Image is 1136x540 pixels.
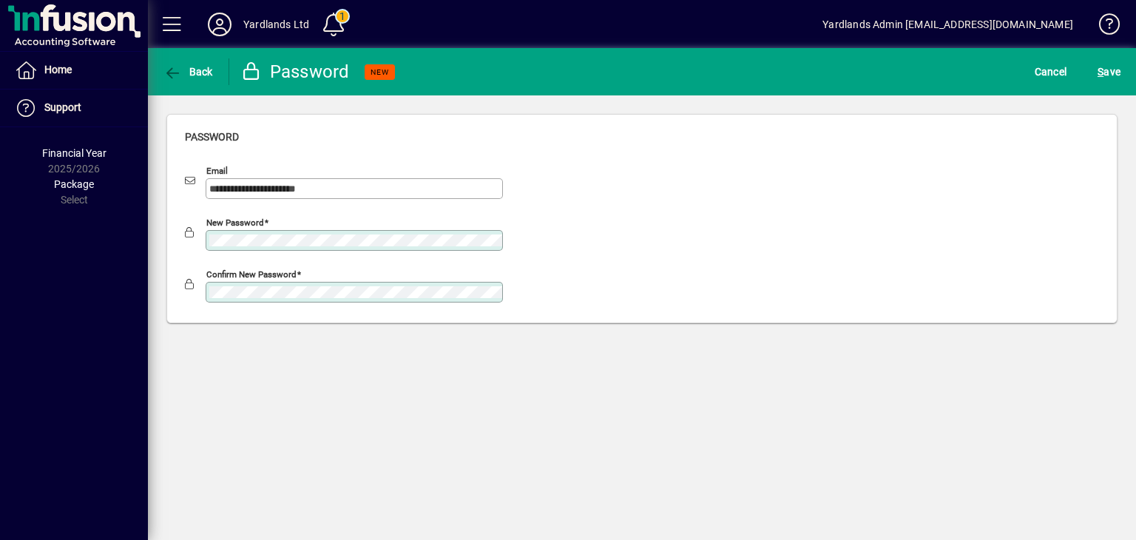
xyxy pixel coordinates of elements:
mat-label: Email [206,166,228,176]
a: Knowledge Base [1088,3,1118,51]
span: Package [54,178,94,190]
button: Profile [196,11,243,38]
span: Financial Year [42,147,106,159]
a: Home [7,52,148,89]
div: Yardlands Ltd [243,13,309,36]
mat-label: Confirm new password [206,269,297,280]
button: Cancel [1031,58,1071,85]
mat-label: New password [206,217,264,228]
div: Password [240,60,350,84]
span: Home [44,64,72,75]
app-page-header-button: Back [148,58,229,85]
span: Password [185,131,239,143]
a: Support [7,90,148,126]
span: Back [163,66,213,78]
span: NEW [371,67,389,77]
span: Cancel [1035,60,1067,84]
span: ave [1098,60,1120,84]
span: Support [44,101,81,113]
button: Save [1094,58,1124,85]
button: Back [160,58,217,85]
span: S [1098,66,1103,78]
div: Yardlands Admin [EMAIL_ADDRESS][DOMAIN_NAME] [822,13,1073,36]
